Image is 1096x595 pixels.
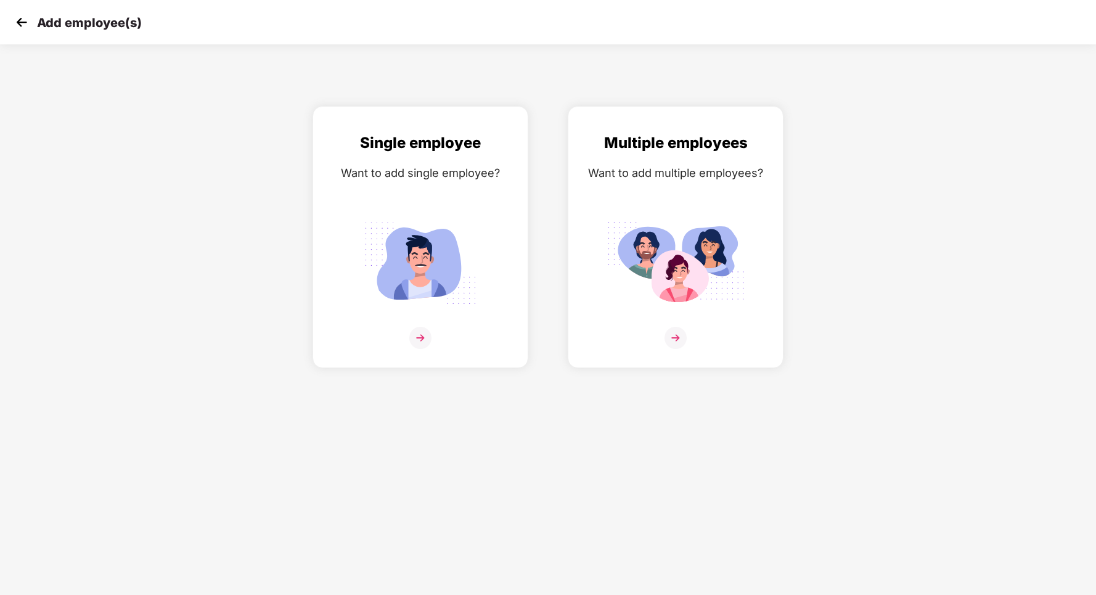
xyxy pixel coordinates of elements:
[665,327,687,349] img: svg+xml;base64,PHN2ZyB4bWxucz0iaHR0cDovL3d3dy53My5vcmcvMjAwMC9zdmciIHdpZHRoPSIzNiIgaGVpZ2h0PSIzNi...
[581,164,771,182] div: Want to add multiple employees?
[325,164,515,182] div: Want to add single employee?
[581,131,771,155] div: Multiple employees
[607,215,745,311] img: svg+xml;base64,PHN2ZyB4bWxucz0iaHR0cDovL3d3dy53My5vcmcvMjAwMC9zdmciIGlkPSJNdWx0aXBsZV9lbXBsb3llZS...
[409,327,431,349] img: svg+xml;base64,PHN2ZyB4bWxucz0iaHR0cDovL3d3dy53My5vcmcvMjAwMC9zdmciIHdpZHRoPSIzNiIgaGVpZ2h0PSIzNi...
[37,15,142,30] p: Add employee(s)
[351,215,489,311] img: svg+xml;base64,PHN2ZyB4bWxucz0iaHR0cDovL3d3dy53My5vcmcvMjAwMC9zdmciIGlkPSJTaW5nbGVfZW1wbG95ZWUiIH...
[12,13,31,31] img: svg+xml;base64,PHN2ZyB4bWxucz0iaHR0cDovL3d3dy53My5vcmcvMjAwMC9zdmciIHdpZHRoPSIzMCIgaGVpZ2h0PSIzMC...
[325,131,515,155] div: Single employee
